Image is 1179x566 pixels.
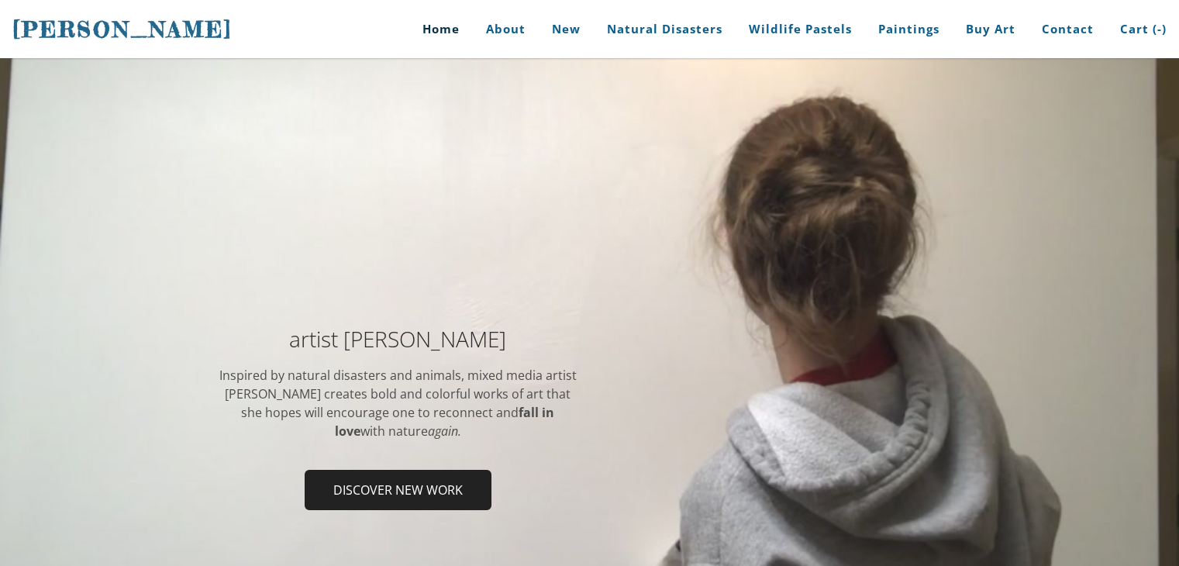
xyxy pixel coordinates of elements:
a: Discover new work [305,470,491,510]
span: Discover new work [306,471,490,509]
div: Inspired by natural disasters and animals, mixed media artist [PERSON_NAME] ​creates bold and col... [218,366,578,440]
span: [PERSON_NAME] [12,16,233,43]
a: [PERSON_NAME] [12,15,233,44]
span: - [1157,21,1162,36]
h2: artist [PERSON_NAME] [218,328,578,350]
em: again. [428,423,461,440]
